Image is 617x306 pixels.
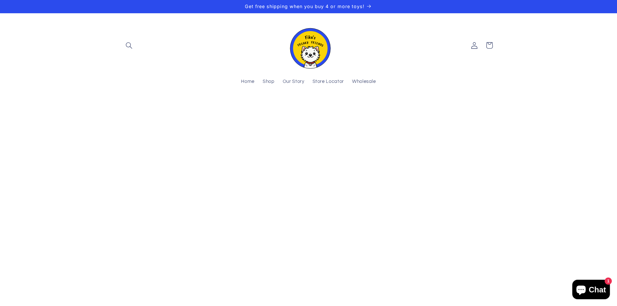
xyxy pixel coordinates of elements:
span: Wholesale [352,79,376,85]
a: Shop [258,75,279,89]
img: Fika's Freaky Friends [286,22,331,69]
a: Fika's Freaky Friends [283,20,334,71]
a: Store Locator [308,75,348,89]
summary: Search [121,38,136,53]
a: Wholesale [348,75,380,89]
a: Our Story [279,75,308,89]
inbox-online-store-chat: Shopify online store chat [570,280,612,301]
span: Get free shipping when you buy 4 or more toys! [245,4,364,9]
span: Home [241,79,255,85]
span: Shop [263,79,275,85]
a: Home [237,75,259,89]
span: Our Story [283,79,304,85]
span: Store Locator [313,79,344,85]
